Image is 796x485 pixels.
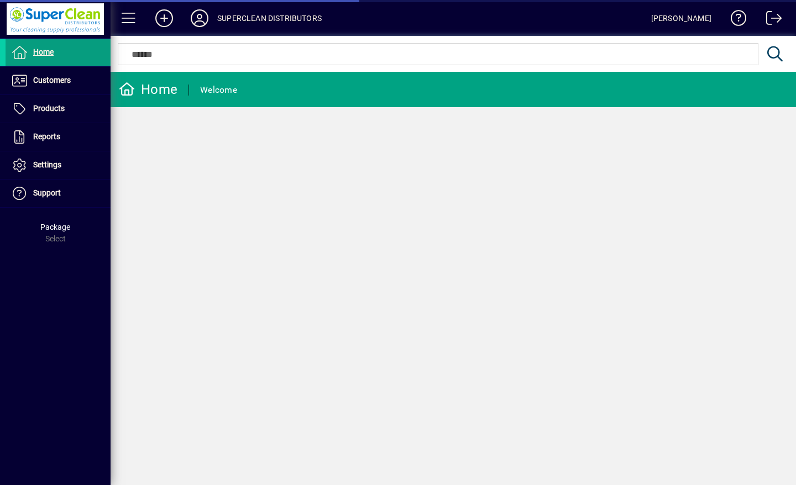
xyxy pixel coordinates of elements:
[6,67,111,94] a: Customers
[6,180,111,207] a: Support
[146,8,182,28] button: Add
[33,76,71,85] span: Customers
[33,160,61,169] span: Settings
[722,2,747,38] a: Knowledge Base
[6,123,111,151] a: Reports
[651,9,711,27] div: [PERSON_NAME]
[6,151,111,179] a: Settings
[40,223,70,231] span: Package
[182,8,217,28] button: Profile
[33,188,61,197] span: Support
[33,132,60,141] span: Reports
[217,9,322,27] div: SUPERCLEAN DISTRIBUTORS
[758,2,782,38] a: Logout
[33,104,65,113] span: Products
[119,81,177,98] div: Home
[6,95,111,123] a: Products
[200,81,237,99] div: Welcome
[33,48,54,56] span: Home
